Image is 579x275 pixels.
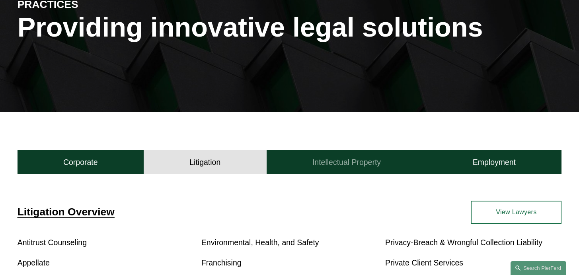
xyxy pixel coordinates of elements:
h4: Litigation [189,157,220,167]
a: Franchising [201,258,242,267]
a: Privacy-Breach & Wrongful Collection Liability [385,238,542,247]
a: View Lawyers [471,201,561,224]
h4: Employment [473,157,516,167]
h1: Providing innovative legal solutions [18,12,562,43]
a: Appellate [18,258,50,267]
a: Private Client Services [385,258,463,267]
a: Litigation Overview [18,206,115,218]
h4: Intellectual Property [312,157,381,167]
h4: Corporate [63,157,98,167]
a: Environmental, Health, and Safety [201,238,319,247]
a: Antitrust Counseling [18,238,87,247]
a: Search this site [511,261,566,275]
